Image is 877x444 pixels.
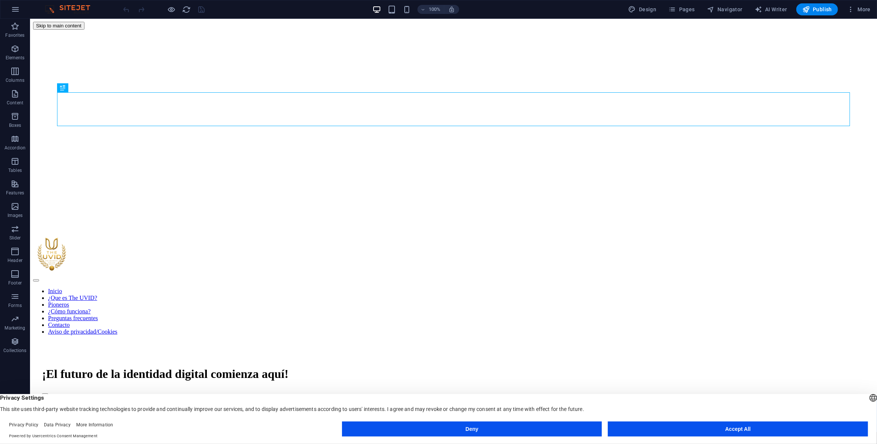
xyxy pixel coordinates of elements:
[5,145,26,151] p: Accordion
[3,3,54,11] button: Skip to main content
[8,280,22,286] p: Footer
[43,5,99,14] img: Editor Logo
[625,3,660,15] button: Design
[5,325,25,331] p: Marketing
[9,235,21,241] p: Slider
[182,5,191,14] button: reload
[847,6,871,13] span: More
[707,6,743,13] span: Navigator
[796,3,838,15] button: Publish
[8,167,22,173] p: Tables
[802,6,832,13] span: Publish
[844,3,874,15] button: More
[752,3,790,15] button: AI Writer
[167,5,176,14] button: Click here to leave preview mode and continue editing
[417,5,444,14] button: 100%
[182,5,191,14] i: Reload page
[6,55,25,61] p: Elements
[755,6,787,13] span: AI Writer
[7,100,23,106] p: Content
[8,257,23,263] p: Header
[628,6,657,13] span: Design
[704,3,746,15] button: Navigator
[6,190,24,196] p: Features
[6,77,24,83] p: Columns
[668,6,695,13] span: Pages
[3,348,26,354] p: Collections
[448,6,455,13] i: On resize automatically adjust zoom level to fit chosen device.
[429,5,441,14] h6: 100%
[5,32,24,38] p: Favorites
[625,3,660,15] div: Design (Ctrl+Alt+Y)
[8,212,23,218] p: Images
[8,303,22,309] p: Forms
[665,3,698,15] button: Pages
[9,122,21,128] p: Boxes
